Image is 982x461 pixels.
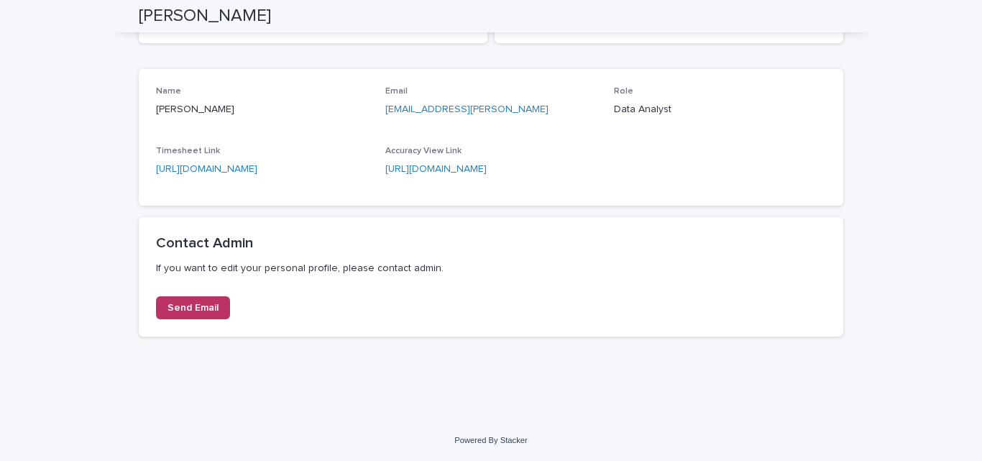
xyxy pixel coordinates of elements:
a: [EMAIL_ADDRESS][PERSON_NAME] [385,104,549,114]
p: [PERSON_NAME] [156,102,368,117]
a: [URL][DOMAIN_NAME] [385,164,487,174]
span: Name [156,87,181,96]
span: Send Email [168,303,219,313]
p: Data Analyst [614,102,826,117]
span: Role [614,87,633,96]
a: Powered By Stacker [454,436,527,444]
h2: Contact Admin [156,234,826,252]
p: If you want to edit your personal profile, please contact admin. [156,262,826,275]
span: Timesheet Link [156,147,220,155]
a: [URL][DOMAIN_NAME] [156,164,257,174]
span: Accuracy View Link [385,147,462,155]
a: Send Email [156,296,230,319]
h2: [PERSON_NAME] [139,6,271,27]
span: Email [385,87,408,96]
